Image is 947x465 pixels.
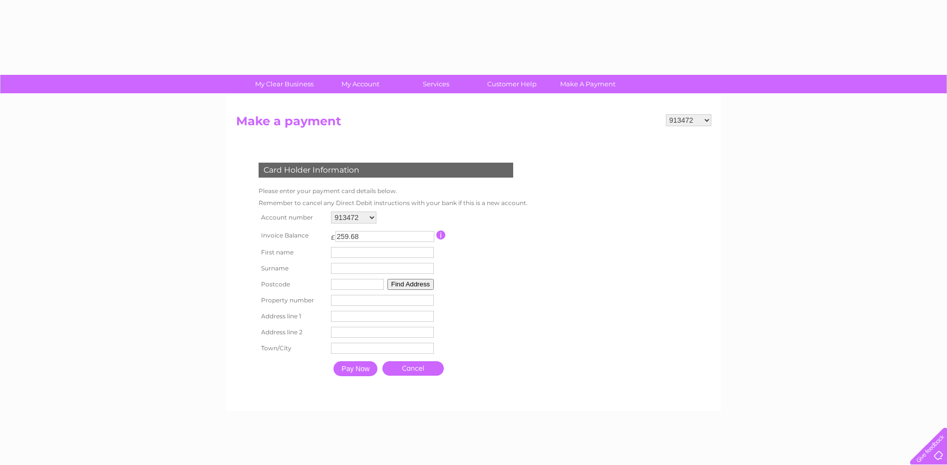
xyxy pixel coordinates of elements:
[256,197,530,209] td: Remember to cancel any Direct Debit instructions with your bank if this is a new account.
[382,361,444,376] a: Cancel
[256,260,329,276] th: Surname
[256,308,329,324] th: Address line 1
[256,244,329,260] th: First name
[256,185,530,197] td: Please enter your payment card details below.
[256,340,329,356] th: Town/City
[319,75,401,93] a: My Account
[471,75,553,93] a: Customer Help
[331,229,335,241] td: £
[256,226,329,244] th: Invoice Balance
[333,361,377,376] input: Pay Now
[436,231,446,239] input: Information
[256,324,329,340] th: Address line 2
[387,279,434,290] button: Find Address
[243,75,325,93] a: My Clear Business
[259,163,513,178] div: Card Holder Information
[547,75,629,93] a: Make A Payment
[236,114,711,133] h2: Make a payment
[395,75,477,93] a: Services
[256,209,329,226] th: Account number
[256,276,329,292] th: Postcode
[256,292,329,308] th: Property number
